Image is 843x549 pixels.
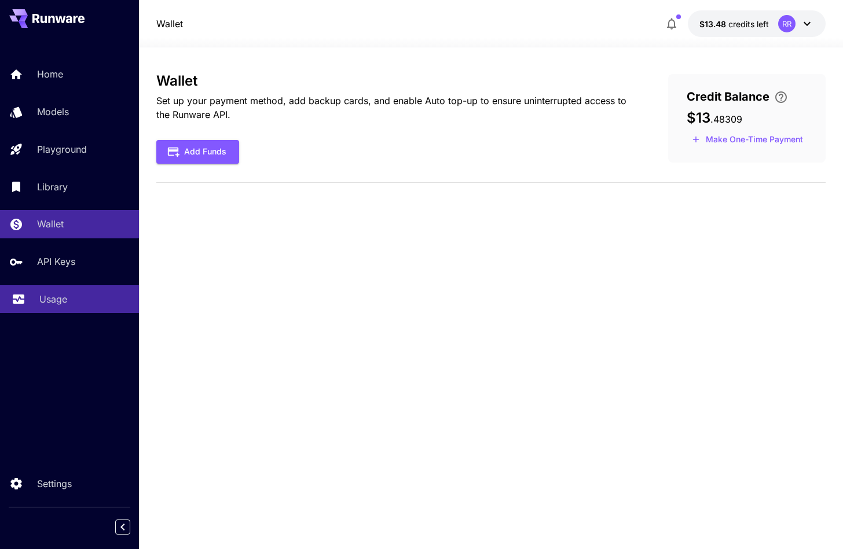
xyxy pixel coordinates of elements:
span: $13.48 [699,19,728,29]
a: Wallet [156,17,183,31]
p: Models [37,105,69,119]
p: Set up your payment method, add backup cards, and enable Auto top-up to ensure uninterrupted acce... [156,94,631,121]
span: . 48309 [710,113,742,125]
button: Enter your card details and choose an Auto top-up amount to avoid service interruptions. We'll au... [769,90,793,104]
p: Wallet [37,217,64,231]
div: $13.48309 [699,18,769,30]
p: Usage [39,292,67,306]
button: Add Funds [156,140,239,164]
p: API Keys [37,255,75,268]
span: credits left [728,19,769,29]
div: RR [778,15,796,32]
p: Home [37,67,63,81]
nav: breadcrumb [156,17,183,31]
p: Playground [37,142,87,156]
h3: Wallet [156,73,631,89]
p: Settings [37,477,72,491]
button: Collapse sidebar [115,519,130,535]
p: Library [37,180,68,194]
div: Collapse sidebar [124,517,139,537]
button: $13.48309RR [688,10,826,37]
button: Make a one-time, non-recurring payment [687,131,808,149]
span: $13 [687,109,710,126]
span: Credit Balance [687,88,769,105]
